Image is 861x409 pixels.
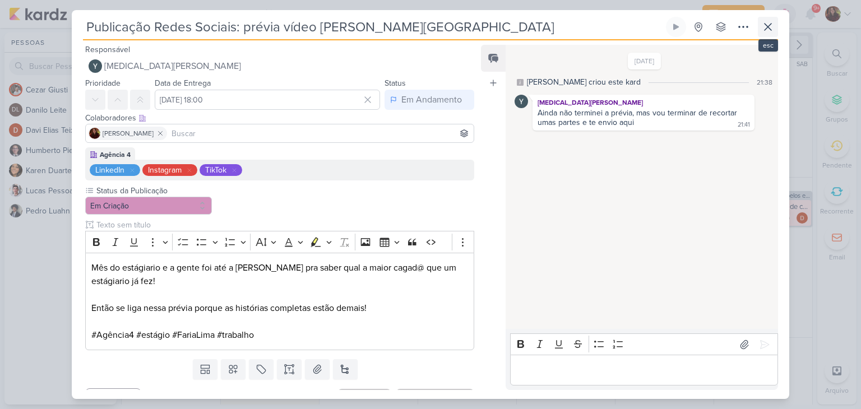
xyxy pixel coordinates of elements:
[385,78,406,88] label: Status
[401,93,462,106] div: Em Andamento
[91,261,468,288] p: Mês do estágiario e a gente foi até a [PERSON_NAME] pra saber qual a maior cagad@ que um estágiar...
[91,301,468,315] p: Então se liga nessa prévia porque as histórias completas estão demais!
[155,90,380,110] input: Select a date
[85,78,121,88] label: Prioridade
[169,127,471,140] input: Buscar
[510,333,778,355] div: Editor toolbar
[148,164,182,176] div: Instagram
[94,219,474,231] input: Texto sem título
[758,39,778,52] div: esc
[85,197,212,215] button: Em Criação
[95,164,124,176] div: LinkedIn
[91,328,468,342] p: #Agência4 #estágio #FariaLima #trabalho
[515,95,528,108] img: Yasmin Marchiori
[95,185,212,197] label: Status da Publicação
[89,59,102,73] img: Yasmin Marchiori
[538,108,739,127] div: Ainda não terminei a prévia, mas vou terminar de recortar umas partes e te envio aqui
[85,45,130,54] label: Responsável
[535,97,752,108] div: [MEDICAL_DATA][PERSON_NAME]
[85,112,474,124] div: Colaboradores
[103,128,154,138] span: [PERSON_NAME]
[205,164,226,176] div: TikTok
[89,128,100,139] img: Jaqueline Molina
[83,17,664,37] input: Kard Sem Título
[738,120,750,129] div: 21:41
[104,59,241,73] span: [MEDICAL_DATA][PERSON_NAME]
[527,76,641,88] div: [PERSON_NAME] criou este kard
[85,231,474,253] div: Editor toolbar
[385,90,474,110] button: Em Andamento
[155,78,211,88] label: Data de Entrega
[85,253,474,351] div: Editor editing area: main
[672,22,681,31] div: Ligar relógio
[510,355,778,385] div: Editor editing area: main
[85,56,474,76] button: [MEDICAL_DATA][PERSON_NAME]
[757,77,772,87] div: 21:38
[100,150,131,160] div: Agência 4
